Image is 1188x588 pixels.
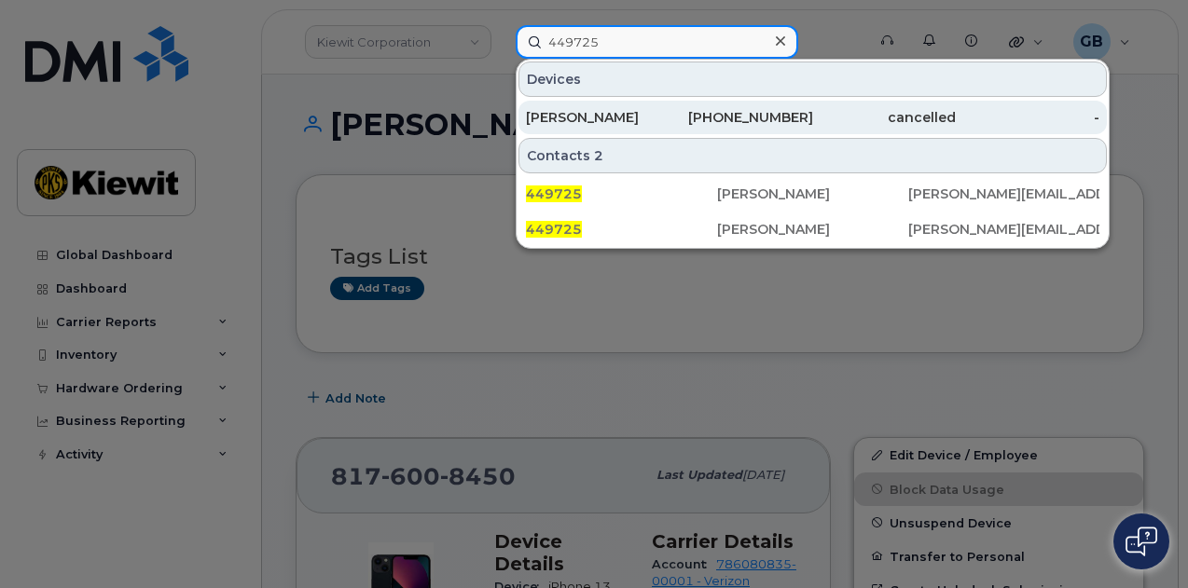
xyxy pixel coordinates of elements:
div: [PHONE_NUMBER] [670,108,813,127]
a: 449725[PERSON_NAME][PERSON_NAME][EMAIL_ADDRESS][PERSON_NAME][PERSON_NAME][DOMAIN_NAME] [518,177,1107,211]
div: [PERSON_NAME][EMAIL_ADDRESS][PERSON_NAME][PERSON_NAME][DOMAIN_NAME] [908,185,1099,203]
span: 449725 [526,221,582,238]
div: Contacts [518,138,1107,173]
a: 449725[PERSON_NAME][PERSON_NAME][EMAIL_ADDRESS][PERSON_NAME][PERSON_NAME][DOMAIN_NAME] [518,212,1107,246]
div: Devices [518,62,1107,97]
div: [PERSON_NAME] [717,185,908,203]
div: [PERSON_NAME] [717,220,908,239]
img: Open chat [1126,526,1157,556]
div: [PERSON_NAME] [526,108,670,127]
span: 449725 [526,185,582,202]
a: [PERSON_NAME][PHONE_NUMBER]cancelled- [518,101,1107,134]
div: cancelled [813,108,957,127]
span: 2 [594,146,603,165]
div: [PERSON_NAME][EMAIL_ADDRESS][PERSON_NAME][PERSON_NAME][DOMAIN_NAME] [908,220,1099,239]
div: - [956,108,1099,127]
